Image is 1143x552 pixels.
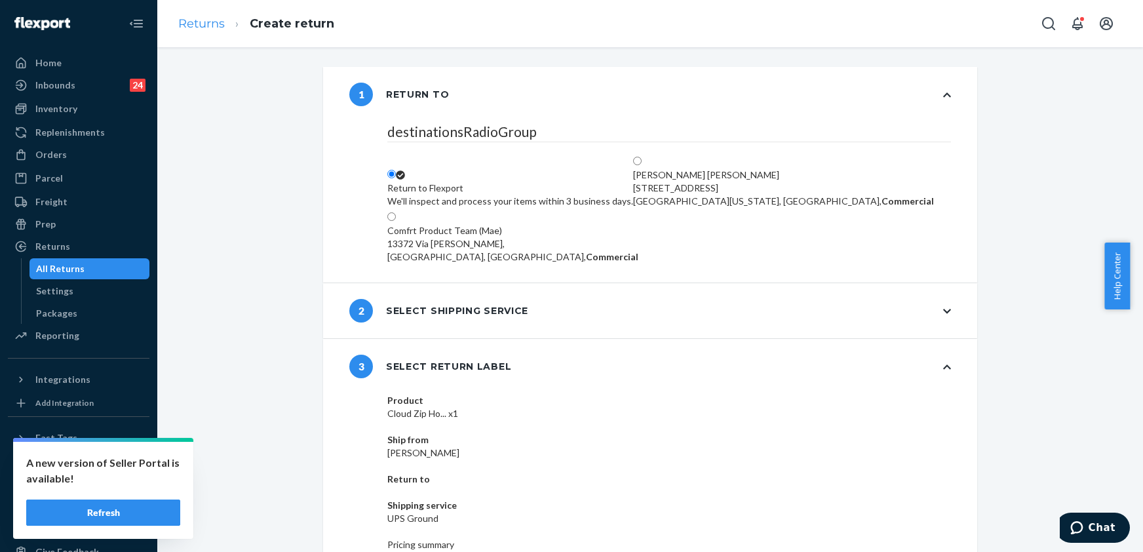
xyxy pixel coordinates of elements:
div: Reporting [35,329,79,342]
dt: Return to [387,473,951,486]
div: [GEOGRAPHIC_DATA], [GEOGRAPHIC_DATA], [387,250,638,264]
dt: Product [387,394,951,407]
a: Home [8,52,149,73]
div: 24 [130,79,145,92]
div: [GEOGRAPHIC_DATA][US_STATE], [GEOGRAPHIC_DATA], [633,195,934,208]
div: Select shipping service [349,299,528,323]
button: Help Center [1104,243,1130,309]
a: Packages [29,303,150,324]
div: Comfrt Product Team (Mae) [387,224,638,237]
img: Flexport logo [14,17,70,30]
span: 2 [349,299,373,323]
input: Comfrt Product Team (Mae)13372 Via [PERSON_NAME],[GEOGRAPHIC_DATA], [GEOGRAPHIC_DATA],Commercial [387,212,396,221]
div: [PERSON_NAME] [PERSON_NAME] [633,168,934,182]
div: Settings [36,285,73,298]
a: Add Integration [8,395,149,411]
button: Talk to Support [8,497,149,518]
div: Select return label [349,355,511,378]
div: Return to [349,83,449,106]
strong: Commercial [586,251,638,262]
dd: UPS Ground [387,512,951,525]
legend: destinationsRadioGroup [387,122,951,142]
div: Orders [35,148,67,161]
div: Inbounds [35,79,75,92]
span: 3 [349,355,373,378]
a: Help Center [8,519,149,540]
span: 1 [349,83,373,106]
div: [STREET_ADDRESS] [633,182,934,195]
a: Returns [8,236,149,257]
p: Pricing summary [387,538,951,551]
button: Integrations [8,369,149,390]
div: Fast Tags [35,431,77,444]
div: Parcel [35,172,63,185]
div: Return to Flexport [387,182,633,195]
div: All Returns [36,262,85,275]
a: Replenishments [8,122,149,143]
dd: Cloud Zip Ho... x1 [387,407,951,420]
iframe: Opens a widget where you can chat to one of our agents [1060,513,1130,545]
div: We'll inspect and process your items within 3 business days. [387,195,633,208]
input: Return to FlexportWe'll inspect and process your items within 3 business days. [387,170,396,178]
a: Inbounds24 [8,75,149,96]
div: Home [35,56,62,69]
div: Packages [36,307,77,320]
dt: Ship from [387,433,951,446]
div: Replenishments [35,126,105,139]
a: All Returns [29,258,150,279]
div: Inventory [35,102,77,115]
p: A new version of Seller Portal is available! [26,455,180,486]
div: Prep [35,218,56,231]
a: Settings [29,281,150,302]
div: Freight [35,195,68,208]
input: [PERSON_NAME] [PERSON_NAME][STREET_ADDRESS][GEOGRAPHIC_DATA][US_STATE], [GEOGRAPHIC_DATA],Commercial [633,157,642,165]
a: Create return [250,16,334,31]
button: Fast Tags [8,427,149,448]
a: Orders [8,144,149,165]
a: Add Fast Tag [8,454,149,469]
button: Refresh [26,500,180,526]
button: Close Navigation [123,10,149,37]
a: Reporting [8,325,149,346]
button: Open notifications [1064,10,1091,37]
div: Add Integration [35,397,94,408]
div: Returns [35,240,70,253]
a: Parcel [8,168,149,189]
a: Returns [178,16,225,31]
div: 13372 Via [PERSON_NAME], [387,237,638,250]
ol: breadcrumbs [168,5,345,43]
button: Open Search Box [1036,10,1062,37]
a: Inventory [8,98,149,119]
a: Prep [8,214,149,235]
div: Integrations [35,373,90,386]
button: Open account menu [1093,10,1119,37]
strong: Commercial [881,195,934,207]
a: Freight [8,191,149,212]
a: Settings [8,475,149,496]
dt: Shipping service [387,499,951,512]
dd: [PERSON_NAME] [387,446,951,460]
